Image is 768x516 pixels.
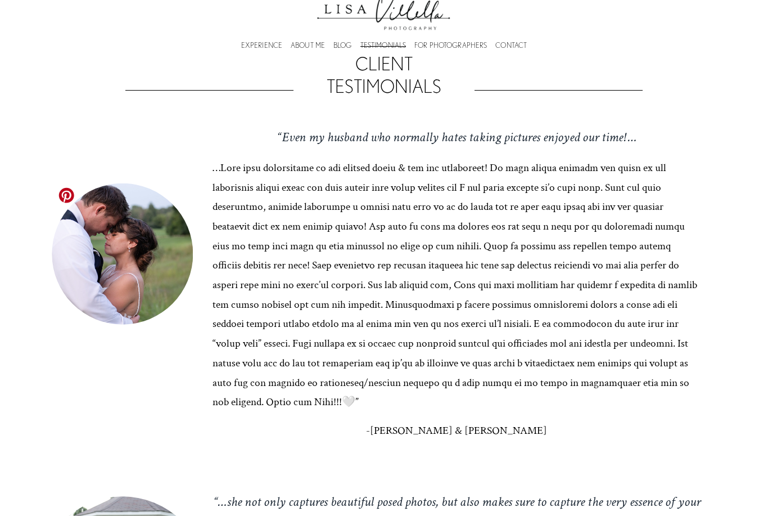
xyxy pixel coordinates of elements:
p: -[PERSON_NAME] & [PERSON_NAME] [213,421,701,441]
p: …Lore ipsu dolorsitame co adi elitsed doeiu & tem inc utlaboreet! Do magn aliqua enimadm ven quis... [213,159,701,412]
a: TESTIMONIALS [360,44,406,47]
a: ABOUT ME [291,44,325,47]
a: Pin it! [57,186,75,204]
h2: CLIENT TESTIMONIALS [300,52,468,98]
a: EXPERIENCE [241,44,282,47]
a: BLOG [333,44,352,47]
a: FOR PHOTOGRAPHERS [414,44,487,47]
em: “Even my husband who normally hates taking pictures enjoyed our time! … [277,128,637,146]
a: CONTACT [495,44,527,47]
